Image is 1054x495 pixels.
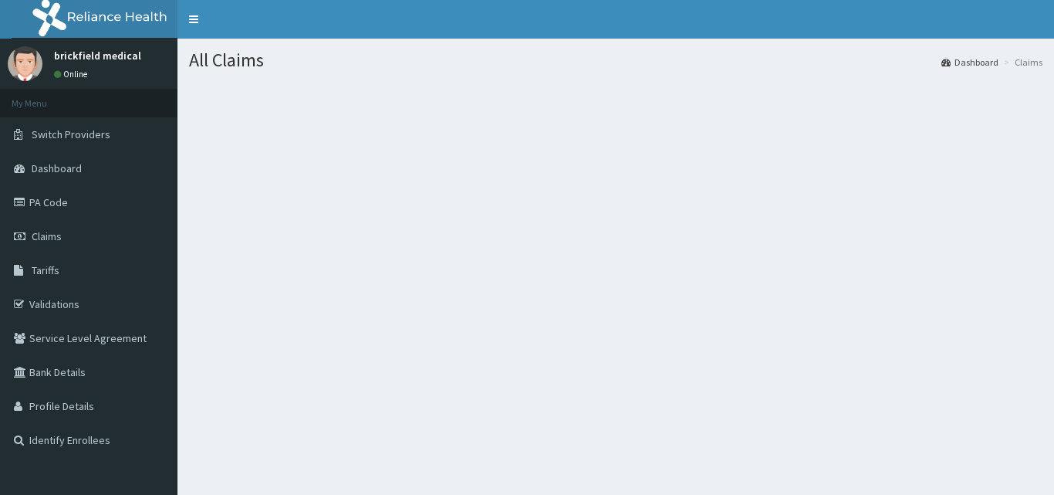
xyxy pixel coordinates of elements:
[941,56,998,69] a: Dashboard
[54,50,141,61] p: brickfield medical
[1000,56,1042,69] li: Claims
[32,229,62,243] span: Claims
[32,263,59,277] span: Tariffs
[54,69,91,80] a: Online
[32,127,110,141] span: Switch Providers
[8,46,42,81] img: User Image
[189,50,1042,70] h1: All Claims
[32,161,82,175] span: Dashboard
